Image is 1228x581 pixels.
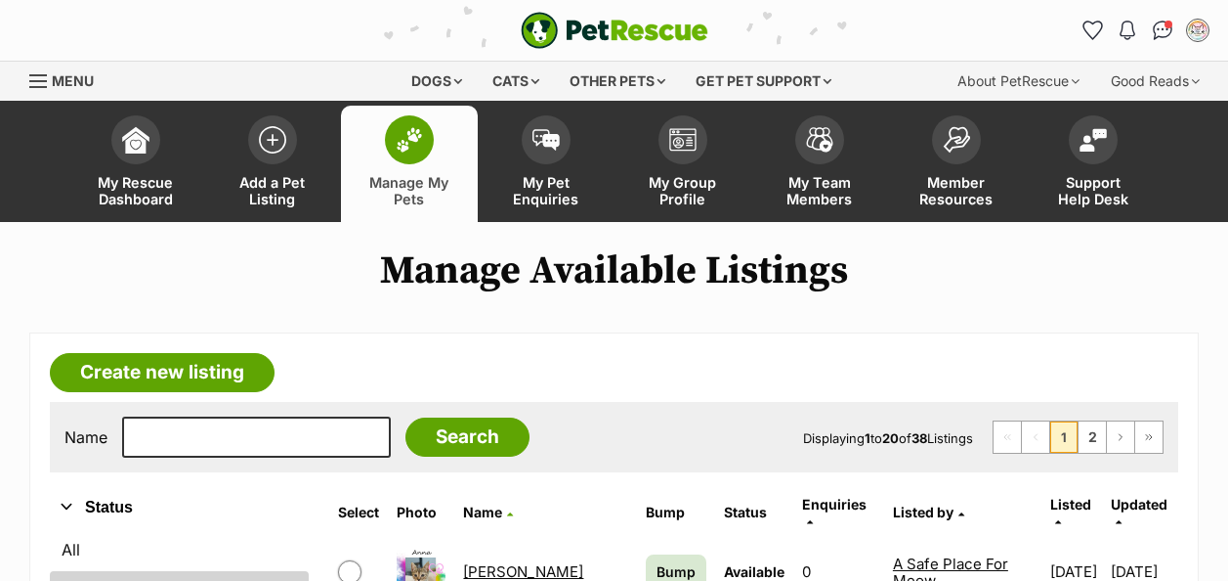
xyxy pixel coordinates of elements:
[1097,62,1213,101] div: Good Reads
[50,532,309,567] a: All
[893,504,953,520] span: Listed by
[521,12,708,49] img: logo-e224e6f780fb5917bec1dbf3a21bbac754714ae5b6737aabdf751b685950b380.svg
[1112,15,1143,46] button: Notifications
[1135,422,1163,453] a: Last page
[1049,174,1137,207] span: Support Help Desk
[639,174,727,207] span: My Group Profile
[532,129,560,151] img: pet-enquiries-icon-7e3ad2cf08bfb03b45e93fb7055b45f3efa6380592205ae92323e6603595dc1f.svg
[638,489,714,536] th: Bump
[806,127,833,153] img: team-members-icon-5396bd8760b3fe7c0b43da4ab00e1e3bb1a5d9ba89233759b79545d2d3fc5d0d.svg
[52,72,94,89] span: Menu
[1153,21,1173,40] img: chat-41dd97257d64d25036548639549fe6c8038ab92f7586957e7f3b1b290dea8141.svg
[1111,496,1167,513] span: Updated
[888,106,1025,222] a: Member Resources
[893,504,964,520] a: Listed by
[478,106,614,222] a: My Pet Enquiries
[803,430,973,446] span: Displaying to of Listings
[502,174,590,207] span: My Pet Enquiries
[802,496,867,513] span: translation missing: en.admin.listings.index.attributes.enquiries
[396,127,423,153] img: manage-my-pets-icon-02211641906a0b7f246fdf0571729dbe1e7629f14944591b6c1af311fb30b64b.svg
[776,174,864,207] span: My Team Members
[1022,422,1049,453] span: Previous page
[1050,422,1078,453] span: Page 1
[716,489,792,536] th: Status
[1025,106,1162,222] a: Support Help Desk
[1050,496,1091,528] a: Listed
[398,62,476,101] div: Dogs
[92,174,180,207] span: My Rescue Dashboard
[682,62,845,101] div: Get pet support
[463,504,513,520] a: Name
[229,174,317,207] span: Add a Pet Listing
[1188,21,1207,40] img: A Safe Place For Meow profile pic
[1050,496,1091,513] span: Listed
[1182,15,1213,46] button: My account
[50,353,275,392] a: Create new listing
[29,62,107,97] a: Menu
[122,126,149,154] img: dashboard-icon-eb2f2d2d3e046f16d808141f083e7271f6b2e854fb5c12c21221c1fb7104beca.svg
[912,174,1000,207] span: Member Resources
[802,496,867,528] a: Enquiries
[463,562,583,581] a: [PERSON_NAME]
[1147,15,1178,46] a: Conversations
[1077,15,1213,46] ul: Account quick links
[944,62,1093,101] div: About PetRescue
[614,106,751,222] a: My Group Profile
[911,430,927,446] strong: 38
[1111,496,1167,528] a: Updated
[994,422,1021,453] span: First page
[669,128,697,152] img: group-profile-icon-3fa3cf56718a62981997c0bc7e787c4b2cf8bcc04b72c1350f741eb67cf2f40e.svg
[389,489,453,536] th: Photo
[556,62,679,101] div: Other pets
[1079,422,1106,453] a: Page 2
[993,421,1164,454] nav: Pagination
[1080,128,1107,152] img: help-desk-icon-fdf02630f3aa405de69fd3d07c3f3aa587a6932b1a1747fa1d2bba05be0121f9.svg
[943,126,970,153] img: member-resources-icon-8e73f808a243e03378d46382f2149f9095a855e16c252ad45f914b54edf8863c.svg
[341,106,478,222] a: Manage My Pets
[330,489,387,536] th: Select
[405,418,529,457] input: Search
[521,12,708,49] a: PetRescue
[463,504,502,520] span: Name
[751,106,888,222] a: My Team Members
[1120,21,1135,40] img: notifications-46538b983faf8c2785f20acdc204bb7945ddae34d4c08c2a6579f10ce5e182be.svg
[479,62,553,101] div: Cats
[724,563,784,580] span: Available
[50,495,309,520] button: Status
[1077,15,1108,46] a: Favourites
[865,430,870,446] strong: 1
[365,174,453,207] span: Manage My Pets
[204,106,341,222] a: Add a Pet Listing
[67,106,204,222] a: My Rescue Dashboard
[64,428,107,446] label: Name
[882,430,899,446] strong: 20
[259,126,286,154] img: add-pet-listing-icon-0afa8454b4691262ce3f59096e99ab1cd57d4a30225e0717b998d2c9b9846f56.svg
[1107,422,1134,453] a: Next page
